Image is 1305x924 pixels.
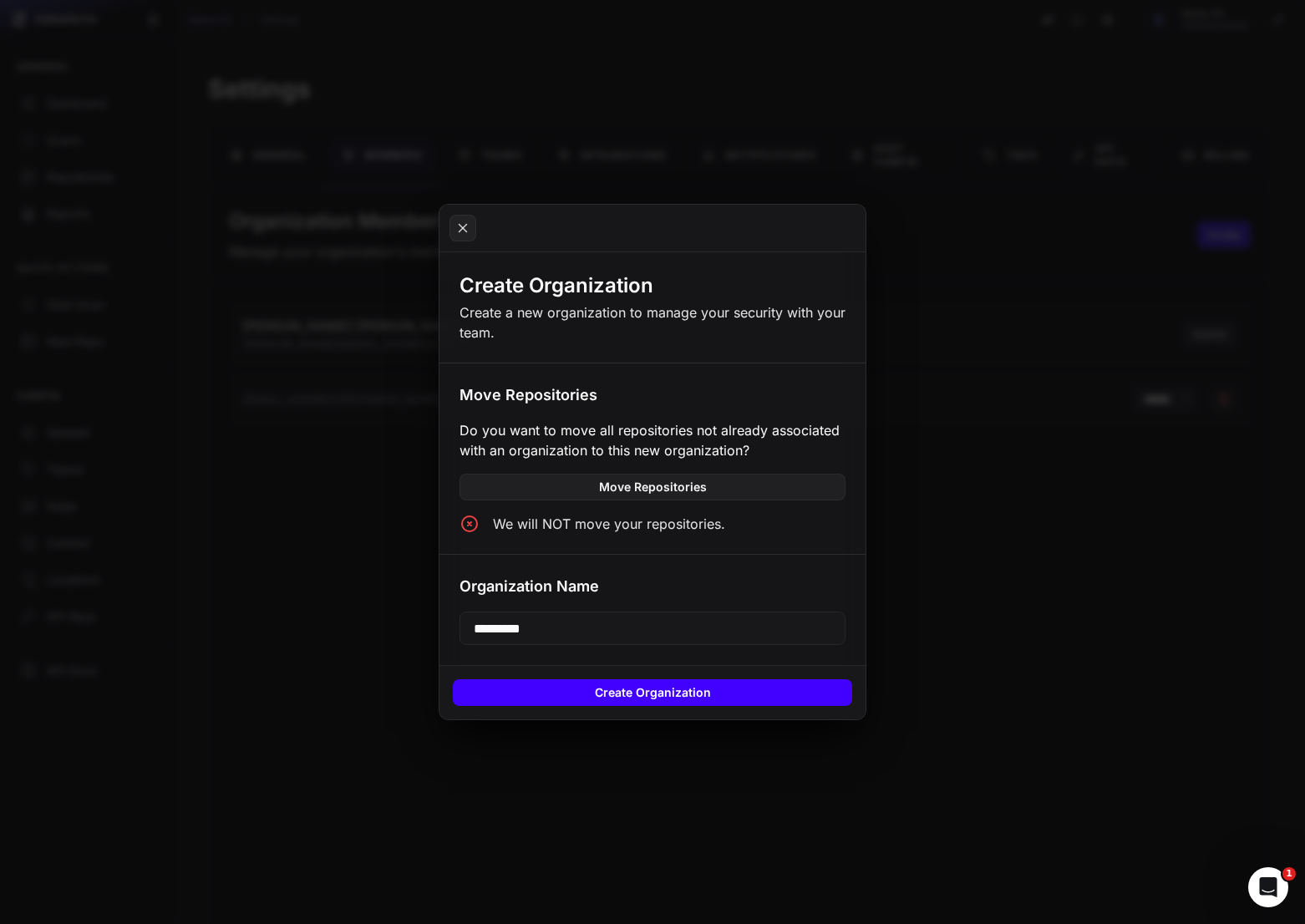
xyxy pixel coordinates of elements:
[460,272,653,299] h3: Create Organization
[460,302,845,343] div: Create a new organization to manage your security with your team.
[460,383,845,407] h3: Move Repositories
[1248,867,1288,907] iframe: Intercom live chat
[460,575,845,598] h3: Organization Name
[453,679,852,706] button: Create Organization
[460,474,845,500] button: Move Repositories
[460,420,845,460] p: Do you want to move all repositories not already associated with an organization to this new orga...
[493,514,725,534] span: We will NOT move your repositories.
[1282,867,1296,881] span: 1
